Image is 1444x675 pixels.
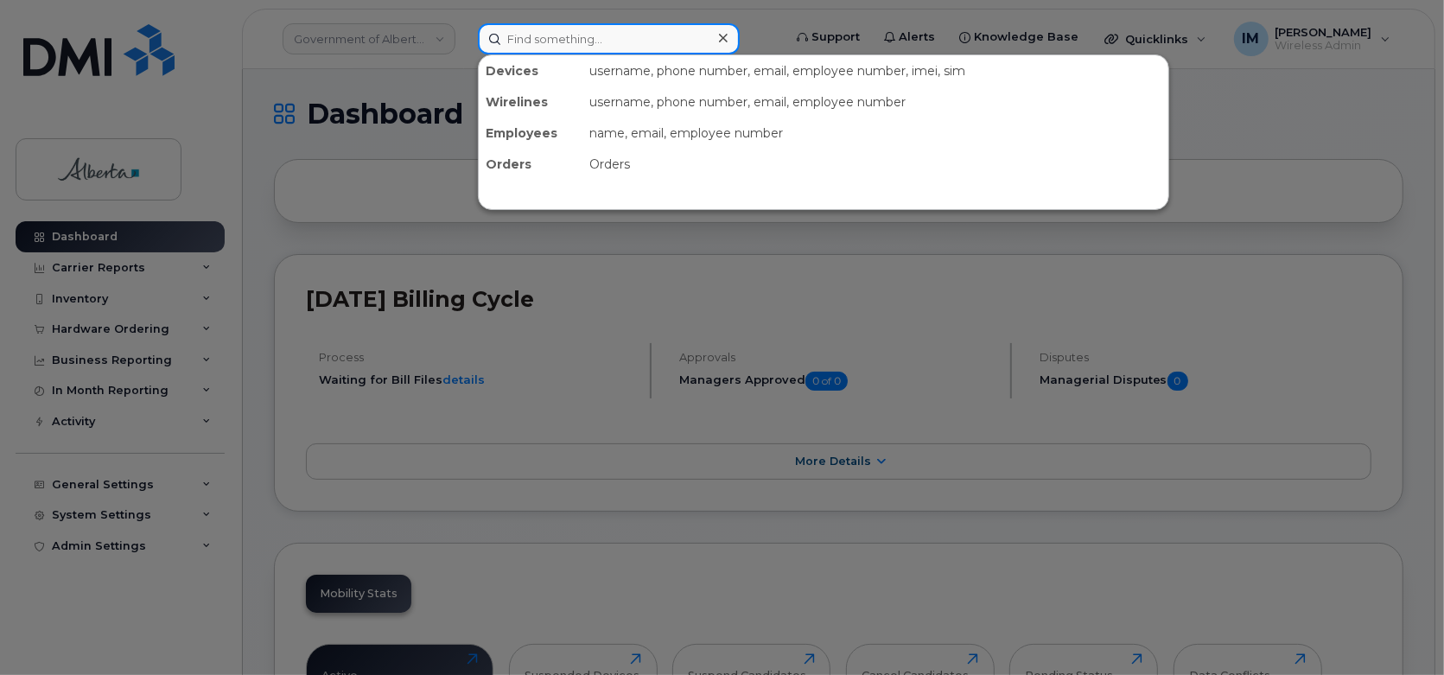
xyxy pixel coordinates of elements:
[582,86,1168,118] div: username, phone number, email, employee number
[479,149,582,180] div: Orders
[582,149,1168,180] div: Orders
[479,118,582,149] div: Employees
[479,86,582,118] div: Wirelines
[582,118,1168,149] div: name, email, employee number
[582,55,1168,86] div: username, phone number, email, employee number, imei, sim
[479,55,582,86] div: Devices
